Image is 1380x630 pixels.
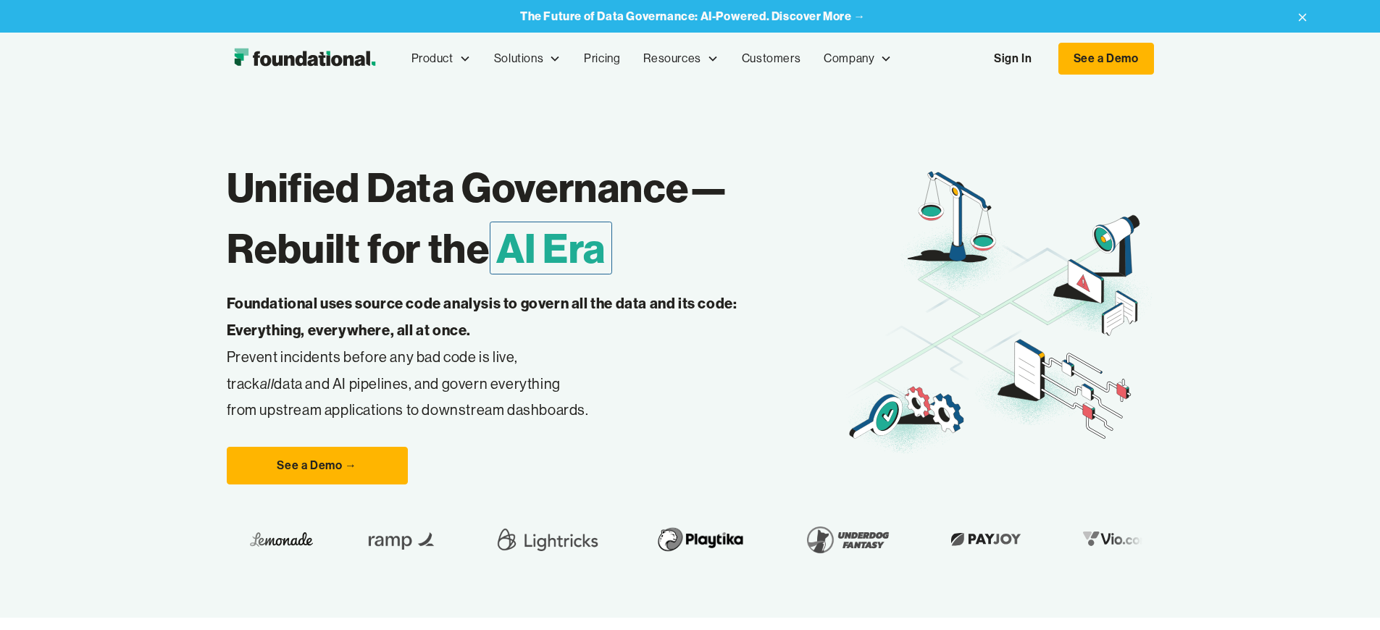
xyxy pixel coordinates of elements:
a: See a Demo [1058,43,1154,75]
img: Lightricks [490,519,601,560]
div: Resources [632,35,729,83]
h1: Unified Data Governance— Rebuilt for the [227,157,845,279]
img: Payjoy [942,528,1027,550]
img: Playtika [647,519,750,560]
div: Resources [643,49,701,68]
a: Customers [730,35,812,83]
div: Company [812,35,903,83]
div: Company [824,49,874,68]
img: Vio.com [1074,528,1158,550]
div: Product [411,49,453,68]
em: all [260,374,275,392]
a: See a Demo → [227,447,408,484]
span: AI Era [490,222,613,274]
p: Prevent incidents before any bad code is live, track data and AI pipelines, and govern everything... [227,290,783,424]
iframe: Chat Widget [1308,560,1380,630]
div: Solutions [482,35,572,83]
a: Sign In [979,43,1046,74]
img: Ramp [357,519,444,560]
a: Pricing [572,35,632,83]
img: Underdog Fantasy [797,519,895,560]
strong: Foundational uses source code analysis to govern all the data and its code: Everything, everywher... [227,294,737,339]
a: home [227,44,382,73]
img: Lemonade [248,528,311,550]
img: Foundational Logo [227,44,382,73]
div: Product [400,35,482,83]
div: Solutions [494,49,543,68]
a: The Future of Data Governance: AI-Powered. Discover More → [520,9,866,23]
